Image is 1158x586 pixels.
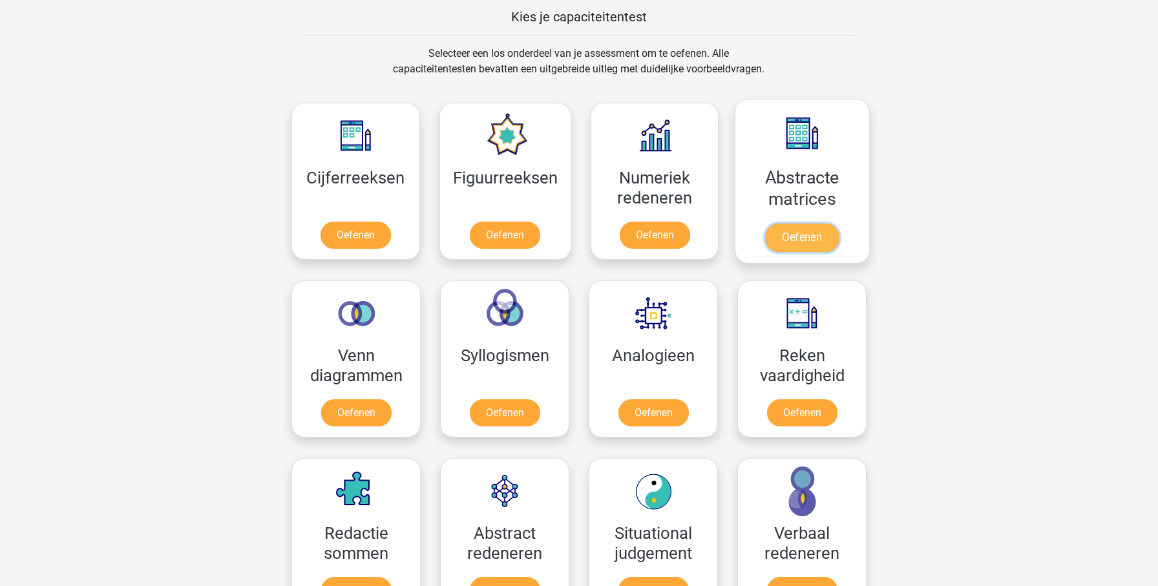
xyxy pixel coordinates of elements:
[321,399,392,426] a: Oefenen
[765,224,839,252] a: Oefenen
[470,399,540,426] a: Oefenen
[381,46,777,92] div: Selecteer een los onderdeel van je assessment om te oefenen. Alle capaciteitentesten bevatten een...
[620,222,690,249] a: Oefenen
[303,9,855,25] h5: Kies je capaciteitentest
[470,222,540,249] a: Oefenen
[321,222,391,249] a: Oefenen
[618,399,689,426] a: Oefenen
[767,399,837,426] a: Oefenen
